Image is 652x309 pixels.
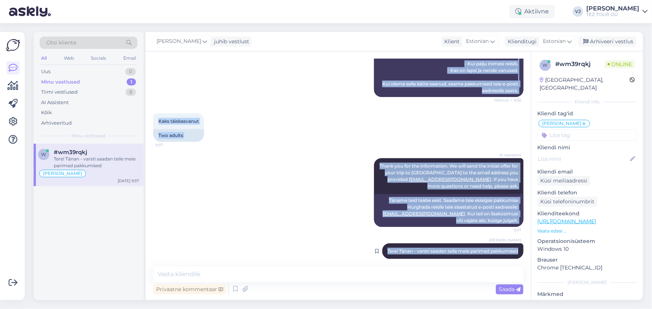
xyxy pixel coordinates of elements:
[41,152,46,157] span: w
[493,97,521,103] span: Nähtud ✓ 9:36
[158,118,199,124] span: Kaks täiskasvanut
[537,228,637,234] p: Vaata edasi ...
[537,218,596,225] a: [URL][DOMAIN_NAME]
[537,99,637,105] div: Kliendi info
[41,68,50,75] div: Uus
[573,6,583,17] div: VJ
[54,149,87,156] span: #wm39rqkj
[46,39,76,47] span: Otsi kliente
[537,197,597,207] div: Küsi telefoninumbrit
[586,6,648,18] a: [PERSON_NAME]TEZ TOUR OÜ
[537,245,637,253] p: Windows 10
[126,88,136,96] div: 8
[537,176,590,186] div: Küsi meiliaadressi
[122,53,137,63] div: Email
[537,129,637,141] input: Lisa tag
[466,37,489,46] span: Estonian
[538,155,628,163] input: Lisa nimi
[62,53,75,63] div: Web
[579,37,636,47] div: Arhiveeri vestlus
[409,177,491,182] a: [EMAIL_ADDRESS][DOMAIN_NAME]
[374,194,523,227] div: Täname teid teabe eest. Saadame teie esialgse pakkumise Hurghada reisile teie sisestatud e-posti ...
[493,259,521,265] span: 9:37
[41,109,52,116] div: Kõik
[41,119,72,127] div: Arhiveeritud
[41,88,78,96] div: Tiimi vestlused
[537,210,637,218] p: Klienditeekond
[54,156,139,169] div: Tere! Tänan - varsti saadan teile meie parimad pakkumised
[383,211,465,216] a: [EMAIL_ADDRESS][DOMAIN_NAME]
[543,37,566,46] span: Estonian
[153,129,204,142] div: Two adults
[555,60,605,69] div: # wm39rqkj
[489,237,521,243] span: [PERSON_NAME]
[493,152,521,158] span: AI Assistent
[537,264,637,272] p: Chrome [TECHNICAL_ID]
[537,189,637,197] p: Kliendi telefon
[537,144,637,152] p: Kliendi nimi
[41,99,69,106] div: AI Assistent
[374,37,523,97] div: Et pakkuda teile parimat broneerimispakkumist Hurghada reisile, peame teadma: - Kui palju inimesi...
[499,286,520,293] span: Saada
[157,37,201,46] span: [PERSON_NAME]
[493,227,521,233] span: 9:37
[118,178,139,184] div: [DATE] 9:37
[6,38,20,52] img: Askly Logo
[211,38,249,46] div: juhib vestlust
[155,142,183,148] span: 9:37
[537,256,637,264] p: Brauser
[542,121,581,126] span: [PERSON_NAME]
[72,132,105,139] span: Minu vestlused
[605,60,635,68] span: Online
[127,78,136,86] div: 1
[387,248,518,254] span: Tere! Tänan - varsti saadan teile meie parimad pakkumised
[586,6,639,12] div: [PERSON_NAME]
[509,5,555,18] div: Aktiivne
[537,279,637,286] div: [PERSON_NAME]
[505,38,537,46] div: Klienditugi
[537,237,637,245] p: Operatsioonisüsteem
[153,284,226,294] div: Privaatne kommentaar
[41,78,80,86] div: Minu vestlused
[543,62,548,68] span: w
[43,171,82,176] span: [PERSON_NAME]
[540,76,630,92] div: [GEOGRAPHIC_DATA], [GEOGRAPHIC_DATA]
[40,53,48,63] div: All
[89,53,108,63] div: Socials
[125,68,136,75] div: 0
[380,163,519,189] span: Thank you for the information. We will send the initial offer for your trip to [GEOGRAPHIC_DATA] ...
[441,38,460,46] div: Klient
[586,12,639,18] div: TEZ TOUR OÜ
[537,168,637,176] p: Kliendi email
[537,110,637,118] p: Kliendi tag'id
[537,290,637,298] p: Märkmed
